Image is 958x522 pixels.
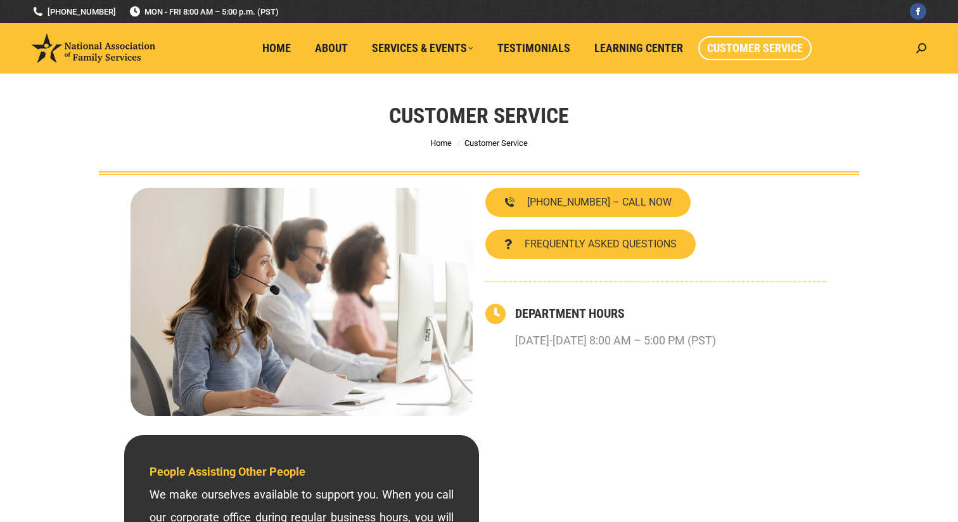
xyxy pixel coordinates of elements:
a: About [306,36,357,60]
span: MON - FRI 8:00 AM – 5:00 p.m. (PST) [129,6,279,18]
span: [PHONE_NUMBER] – CALL NOW [527,197,672,207]
a: FREQUENTLY ASKED QUESTIONS [485,230,696,259]
span: Testimonials [497,41,570,55]
a: Learning Center [585,36,692,60]
a: DEPARTMENT HOURS [515,306,625,321]
a: [PHONE_NUMBER] [32,6,116,18]
a: Testimonials [489,36,579,60]
span: Learning Center [594,41,683,55]
p: [DATE]-[DATE] 8:00 AM – 5:00 PM (PST) [515,329,716,352]
span: People Assisting Other People [150,465,305,478]
img: Contact National Association of Family Services [131,188,473,416]
a: Home [430,138,452,148]
span: Customer Service [707,41,803,55]
a: Facebook page opens in new window [910,3,926,20]
span: Home [262,41,291,55]
span: About [315,41,348,55]
img: National Association of Family Services [32,34,155,63]
a: [PHONE_NUMBER] – CALL NOW [485,188,691,217]
a: Home [253,36,300,60]
span: FREQUENTLY ASKED QUESTIONS [525,239,677,249]
a: Customer Service [698,36,812,60]
span: Services & Events [372,41,473,55]
h1: Customer Service [389,101,569,129]
span: Customer Service [464,138,528,148]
